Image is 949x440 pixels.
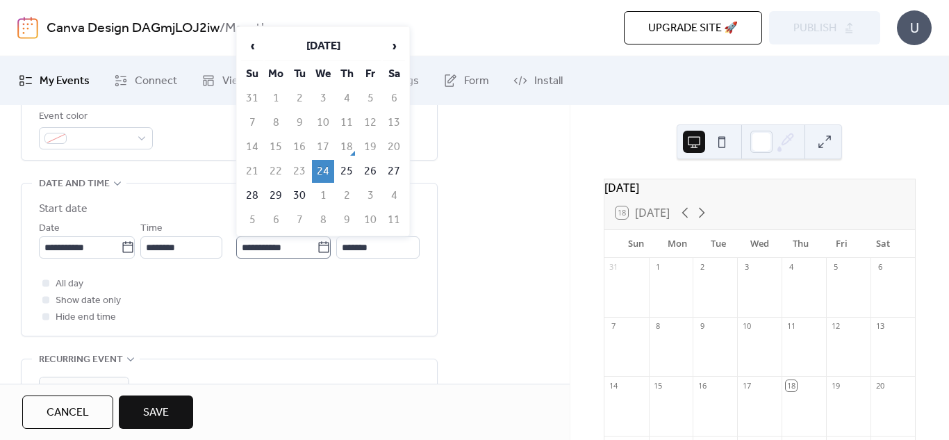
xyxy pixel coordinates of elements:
[433,62,500,99] a: Form
[875,262,885,272] div: 6
[609,262,619,272] div: 31
[44,379,104,398] span: Do not repeat
[17,17,38,39] img: logo
[222,73,252,90] span: Views
[336,111,358,134] td: 11
[359,63,381,85] th: Fr
[830,321,841,332] div: 12
[265,31,381,61] th: [DATE]
[56,293,121,309] span: Show date only
[830,380,841,391] div: 19
[786,321,796,332] div: 11
[39,108,150,125] div: Event color
[241,111,263,134] td: 7
[657,230,698,258] div: Mon
[265,184,287,207] td: 29
[616,230,657,258] div: Sun
[336,160,358,183] td: 25
[697,321,707,332] div: 9
[336,136,358,158] td: 18
[653,380,663,391] div: 15
[288,160,311,183] td: 23
[288,136,311,158] td: 16
[288,209,311,231] td: 7
[8,62,100,99] a: My Events
[119,396,193,429] button: Save
[383,209,405,231] td: 11
[191,62,263,99] a: Views
[503,62,573,99] a: Install
[875,321,885,332] div: 13
[780,230,821,258] div: Thu
[653,262,663,272] div: 1
[242,32,263,60] span: ‹
[604,179,915,196] div: [DATE]
[464,73,489,90] span: Form
[897,10,932,45] div: U
[336,63,358,85] th: Th
[383,111,405,134] td: 13
[830,262,841,272] div: 5
[359,160,381,183] td: 26
[336,87,358,110] td: 4
[39,176,110,193] span: Date and time
[697,262,707,272] div: 2
[359,209,381,231] td: 10
[336,209,358,231] td: 9
[875,380,885,391] div: 20
[741,321,752,332] div: 10
[288,184,311,207] td: 30
[741,380,752,391] div: 17
[225,15,281,42] b: Mssather
[104,62,188,99] a: Connect
[265,63,287,85] th: Mo
[359,87,381,110] td: 5
[22,396,113,429] button: Cancel
[47,15,220,42] a: Canva Design DAGmjLOJ2iw
[40,73,90,90] span: My Events
[312,160,334,183] td: 24
[741,262,752,272] div: 3
[241,87,263,110] td: 31
[383,87,405,110] td: 6
[312,111,334,134] td: 10
[265,160,287,183] td: 22
[56,276,83,293] span: All day
[312,209,334,231] td: 8
[821,230,862,258] div: Fri
[265,209,287,231] td: 6
[241,184,263,207] td: 28
[383,32,404,60] span: ›
[383,160,405,183] td: 27
[265,87,287,110] td: 1
[39,352,123,368] span: Recurring event
[648,20,738,37] span: Upgrade site 🚀
[383,136,405,158] td: 20
[624,11,762,44] button: Upgrade site 🚀
[39,201,88,218] div: Start date
[786,262,796,272] div: 4
[143,405,169,421] span: Save
[698,230,738,258] div: Tue
[653,321,663,332] div: 8
[312,136,334,158] td: 17
[739,230,780,258] div: Wed
[359,184,381,207] td: 3
[534,73,563,90] span: Install
[241,136,263,158] td: 14
[312,87,334,110] td: 3
[609,321,619,332] div: 7
[288,87,311,110] td: 2
[241,160,263,183] td: 21
[312,184,334,207] td: 1
[140,220,163,237] span: Time
[241,209,263,231] td: 5
[241,63,263,85] th: Su
[220,15,225,42] b: /
[39,220,60,237] span: Date
[383,63,405,85] th: Sa
[47,405,89,421] span: Cancel
[786,380,796,391] div: 18
[863,230,904,258] div: Sat
[288,111,311,134] td: 9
